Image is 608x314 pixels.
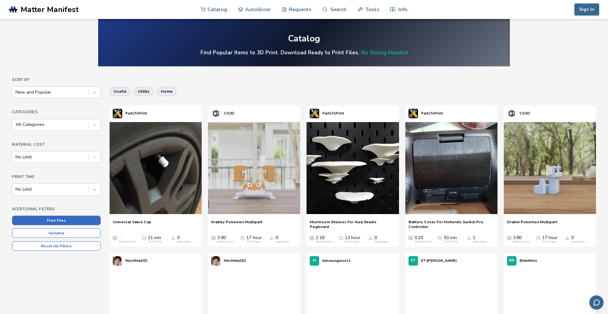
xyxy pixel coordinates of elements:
div: Downloads [473,240,487,243]
div: 2.18 [316,235,333,243]
div: Material Cost [119,240,136,243]
img: PartsToPrint's profile [310,109,319,118]
p: CG3D [520,110,530,117]
div: Material Cost [415,240,432,243]
div: 13 hour [345,235,360,243]
p: BriteMinis [520,257,537,264]
div: Downloads [374,240,388,243]
div: Downloads [275,240,289,243]
img: PartsToPrint's profile [408,109,418,118]
a: CG3D's profileCG3D [504,106,533,121]
p: PartsToPrint [322,110,344,117]
button: Reset All Filters [12,241,101,251]
p: PartsToPrint [125,110,147,117]
div: 0 [177,235,191,243]
span: Average Print Time [142,235,146,240]
img: PartsToPrint's profile [113,109,122,118]
p: ET-[PERSON_NAME] [421,257,457,264]
a: MechMad3D's profileMechMad3D [110,253,151,269]
button: utility [134,87,154,96]
div: 0.20 [415,235,432,243]
input: All Categories [16,122,17,127]
span: ET [411,259,415,263]
h4: Material Cost [12,142,101,147]
input: No Limit [16,155,17,160]
span: Downloads [269,235,274,240]
div: Material Cost [217,240,234,243]
span: Downloads [565,235,570,240]
h4: Find Popular Items to 3D Print. Download Ready to Print Files. [200,49,408,56]
span: Average Cost [507,235,511,240]
button: Free Files [12,216,101,225]
a: PartsToPrint's profilePartsToPrint [307,106,347,121]
p: kimseungwoo11 [322,257,351,264]
div: Catalog [288,34,320,44]
div: Material Cost [316,240,333,243]
button: useful [110,87,130,96]
h4: Sort By [12,77,101,82]
div: Print Time [246,240,260,243]
a: Dratini Pokemon Multipart [507,219,557,229]
span: Average Print Time [240,235,245,240]
button: Sign In [574,3,599,15]
span: Downloads [171,235,175,240]
a: Mushroom Shelves For Ikea Skadis Pegboard [310,219,396,229]
div: 17 hour [246,235,262,243]
div: 0 [571,235,585,243]
a: CG3D's profileCG3D [208,106,237,121]
div: 1 [473,235,487,243]
span: Average Cost [211,235,216,240]
div: Material Cost [513,240,530,243]
div: Print Time [148,240,162,243]
img: MechMad3D's profile [211,256,221,266]
div: Print Time [345,240,359,243]
a: PartsToPrint's profilePartsToPrint [110,106,150,121]
div: 11 min [148,235,162,243]
div: Print Time [542,240,556,243]
img: CG3D's profile [211,109,221,118]
a: Krabby Pokemon Multipart [211,219,263,229]
a: PartsToPrint's profilePartsToPrint [405,106,446,121]
span: — [119,235,123,240]
h4: Print Time [12,175,101,179]
span: Average Cost [113,235,117,240]
p: MechMad3D [224,257,246,264]
div: 50 min [444,235,458,243]
div: Print Time [444,240,458,243]
span: KI [313,259,316,263]
input: No Limit [16,187,17,192]
a: Universal Valve Cap [113,219,151,229]
div: 3.90 [217,235,234,243]
span: BR [509,259,514,263]
img: CG3D's profile [507,109,516,118]
span: Average Cost [310,235,314,240]
h4: Additional Filters [12,207,101,211]
div: 17 hour [542,235,558,243]
span: Downloads [467,235,471,240]
p: PartsToPrint [421,110,443,117]
span: Average Cost [408,235,413,240]
button: home [157,87,177,96]
span: Downloads [368,235,373,240]
button: Send feedback via email [589,295,604,310]
span: Average Print Time [339,235,343,240]
a: No Slicing Needed [361,49,408,56]
div: 0 [374,235,388,243]
div: Downloads [571,240,585,243]
h4: Categories [12,110,101,114]
p: MechMad3D [125,257,148,264]
button: Sellable [12,228,101,238]
div: 0 [275,235,289,243]
span: Average Print Time [536,235,541,240]
div: 3.80 [513,235,530,243]
a: Battery Cover For Nintendo Switch Pro Controller [408,219,494,229]
p: CG3D [224,110,234,117]
input: New and Popular [16,90,17,95]
img: MechMad3D's profile [113,256,122,266]
div: Downloads [177,240,191,243]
